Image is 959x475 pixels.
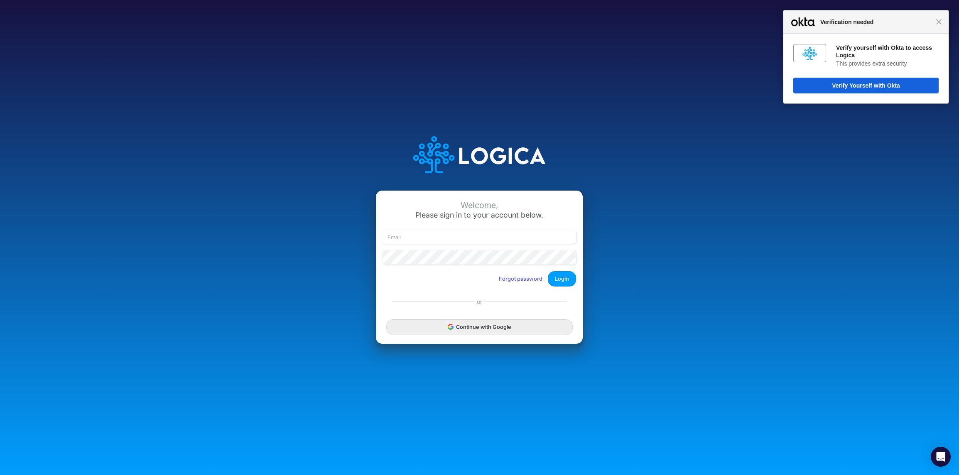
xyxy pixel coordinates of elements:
[415,211,543,219] span: Please sign in to your account below.
[493,272,548,286] button: Forgot password
[936,19,942,25] span: Close
[383,201,576,210] div: Welcome,
[793,78,939,93] button: Verify Yourself with Okta
[386,319,572,335] button: Continue with Google
[802,46,817,61] img: fs010y5i60s2y8B8v0x8
[816,17,936,27] span: Verification needed
[836,44,939,59] div: Verify yourself with Okta to access Logica
[931,447,951,467] div: Open Intercom Messenger
[383,230,576,244] input: Email
[548,271,576,286] button: Login
[836,60,939,67] div: This provides extra security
